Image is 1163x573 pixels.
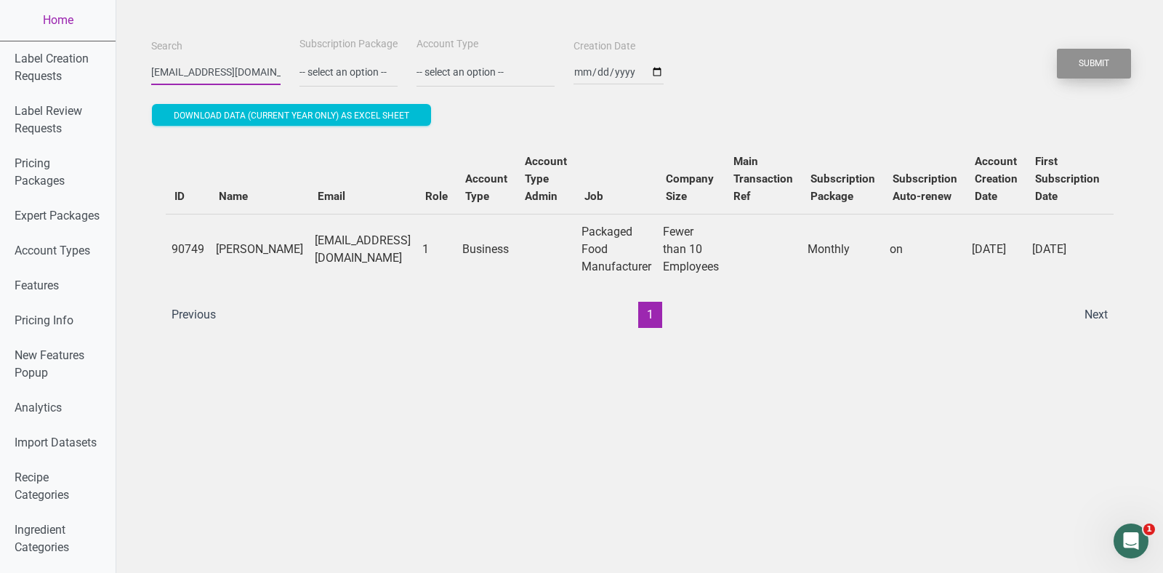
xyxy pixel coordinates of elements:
td: 1 [416,214,456,284]
label: Search [151,39,182,54]
b: Main Transaction Ref [733,155,793,203]
button: Submit [1057,49,1131,79]
button: 1 [638,302,662,328]
span: 1 [1143,524,1155,535]
b: Account Creation Date [975,155,1018,203]
td: [PERSON_NAME] [210,214,309,284]
b: Subscription Auto-renew [893,172,957,203]
td: [DATE] [1026,214,1108,284]
b: ID [174,190,185,203]
b: Account Type Admin [525,155,567,203]
label: Creation Date [574,39,635,54]
div: Users [151,129,1128,342]
td: Packaged Food Manufacturer [576,214,657,284]
td: Fewer than 10 Employees [657,214,725,284]
td: [EMAIL_ADDRESS][DOMAIN_NAME] [309,214,416,284]
td: Business [456,214,516,284]
b: Email [318,190,345,203]
b: First Subscription Date [1035,155,1100,203]
label: Account Type [416,37,478,52]
b: Account Type [465,172,507,203]
td: on [884,214,966,284]
div: Page navigation example [166,302,1114,328]
td: Monthly [802,214,884,284]
span: Download data (current year only) as excel sheet [174,111,409,121]
b: Subscription Package [810,172,875,203]
td: [DATE] [966,214,1026,284]
iframe: Intercom live chat [1114,524,1148,558]
b: Role [425,190,448,203]
label: Subscription Package [299,37,398,52]
b: Job [584,190,603,203]
button: Download data (current year only) as excel sheet [152,104,431,126]
b: Name [219,190,248,203]
b: Company Size [666,172,714,203]
td: 90749 [166,214,210,284]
